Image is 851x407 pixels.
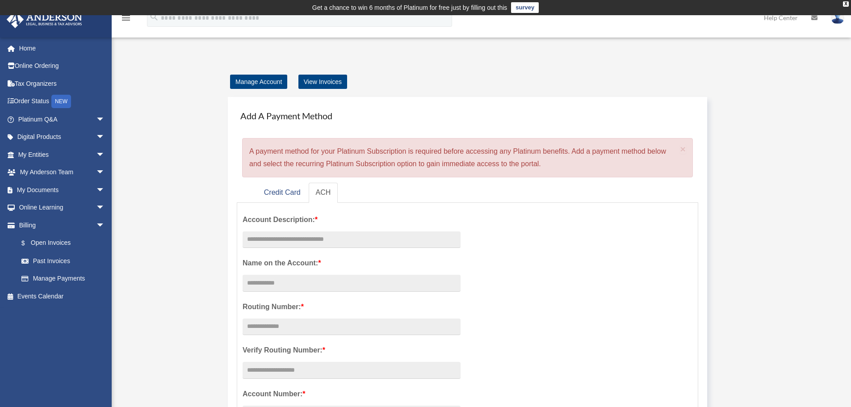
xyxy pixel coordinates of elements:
[149,12,159,22] i: search
[312,2,507,13] div: Get a chance to win 6 months of Platinum for free just by filling out this
[6,287,118,305] a: Events Calendar
[96,146,114,164] span: arrow_drop_down
[6,216,118,234] a: Billingarrow_drop_down
[6,39,118,57] a: Home
[13,234,118,252] a: $Open Invoices
[6,199,118,217] a: Online Learningarrow_drop_down
[243,301,461,313] label: Routing Number:
[6,57,118,75] a: Online Ordering
[96,181,114,199] span: arrow_drop_down
[298,75,347,89] a: View Invoices
[96,199,114,217] span: arrow_drop_down
[243,388,461,400] label: Account Number:
[257,183,308,203] a: Credit Card
[237,106,698,126] h4: Add A Payment Method
[843,1,849,7] div: close
[6,164,118,181] a: My Anderson Teamarrow_drop_down
[121,13,131,23] i: menu
[243,214,461,226] label: Account Description:
[26,238,31,249] span: $
[6,92,118,111] a: Order StatusNEW
[96,128,114,147] span: arrow_drop_down
[51,95,71,108] div: NEW
[243,344,461,357] label: Verify Routing Number:
[6,181,118,199] a: My Documentsarrow_drop_down
[121,16,131,23] a: menu
[6,75,118,92] a: Tax Organizers
[96,164,114,182] span: arrow_drop_down
[230,75,287,89] a: Manage Account
[96,216,114,235] span: arrow_drop_down
[6,146,118,164] a: My Entitiesarrow_drop_down
[6,128,118,146] a: Digital Productsarrow_drop_down
[309,183,338,203] a: ACH
[6,110,118,128] a: Platinum Q&Aarrow_drop_down
[831,11,844,24] img: User Pic
[4,11,85,28] img: Anderson Advisors Platinum Portal
[242,138,693,177] div: A payment method for your Platinum Subscription is required before accessing any Platinum benefit...
[680,144,686,154] span: ×
[680,144,686,154] button: Close
[13,252,118,270] a: Past Invoices
[96,110,114,129] span: arrow_drop_down
[243,257,461,269] label: Name on the Account:
[13,270,114,288] a: Manage Payments
[511,2,539,13] a: survey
